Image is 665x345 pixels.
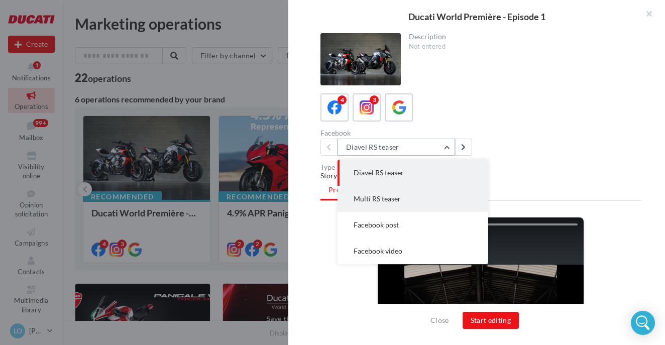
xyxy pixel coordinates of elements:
div: 3 [370,95,379,104]
span: Facebook post [354,220,399,229]
button: Diavel RS teaser [338,160,488,186]
div: Ducati World Première - Episode 1 [304,12,649,21]
div: 4 [338,95,347,104]
span: Diavel RS teaser [354,168,404,177]
div: Description [409,33,633,40]
div: Story [320,171,641,181]
span: Multi RS teaser [354,194,401,203]
button: Diavel RS teaser [338,139,455,156]
span: Facebook video [354,247,402,255]
button: Start editing [463,312,519,329]
div: Type [320,164,641,171]
button: Multi RS teaser [338,186,488,212]
button: Close [426,314,453,326]
div: Not entered [409,42,633,51]
div: Open Intercom Messenger [631,311,655,335]
div: Facebook [320,130,477,137]
button: Facebook post [338,212,488,238]
button: Facebook video [338,238,488,264]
